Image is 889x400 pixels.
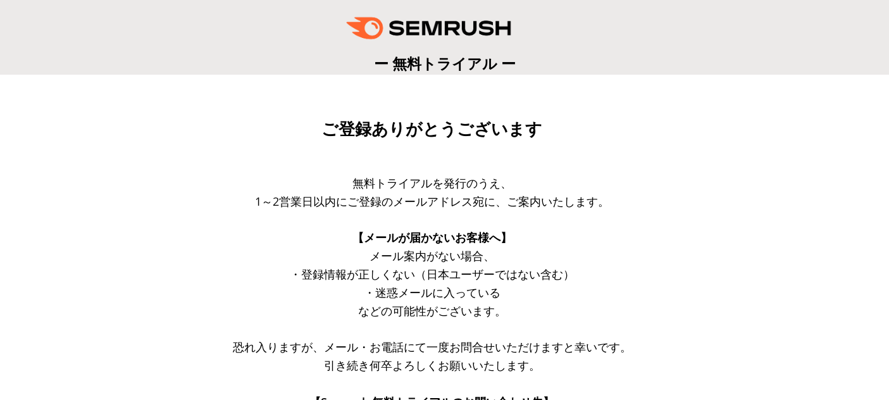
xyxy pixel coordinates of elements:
[370,248,495,263] span: メール案内がない場合、
[233,339,631,354] span: 恐れ入りますが、メール・お電話にて一度お問合せいただけますと幸いです。
[352,175,512,191] span: 無料トライアルを発行のうえ、
[364,285,500,300] span: ・迷惑メールに入っている
[290,266,575,282] span: ・登録情報が正しくない（日本ユーザーではない含む）
[324,358,540,373] span: 引き続き何卒よろしくお願いいたします。
[321,120,542,139] span: ご登録ありがとうございます
[255,194,609,209] span: 1～2営業日以内にご登録のメールアドレス宛に、ご案内いたします。
[374,53,516,73] span: ー 無料トライアル ー
[358,303,506,318] span: などの可能性がございます。
[352,230,512,245] span: 【メールが届かないお客様へ】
